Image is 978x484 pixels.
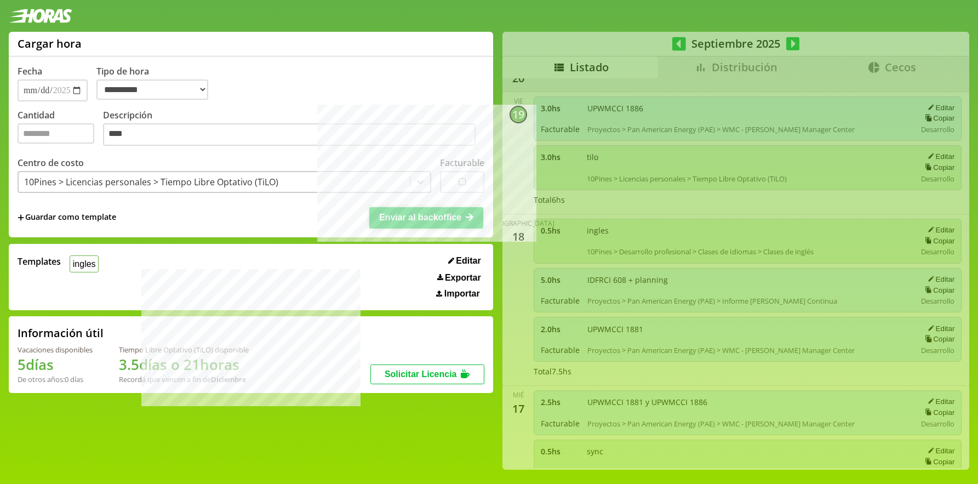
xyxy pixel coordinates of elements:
label: Centro de costo [18,157,84,169]
div: De otros años: 0 días [18,374,93,384]
label: Fecha [18,65,42,77]
button: ingles [70,255,99,272]
img: logotipo [9,9,72,23]
h1: 5 días [18,355,93,374]
h1: Cargar hora [18,36,82,51]
span: + [18,212,24,224]
h1: 3.5 días o 21 horas [119,355,249,374]
label: Cantidad [18,109,103,149]
label: Facturable [440,157,484,169]
b: Diciembre [211,374,246,384]
div: 10Pines > Licencias personales > Tiempo Libre Optativo (TiLO) [24,176,278,188]
span: Enviar al backoffice [379,213,461,222]
span: Solicitar Licencia [385,369,457,379]
input: Cantidad [18,123,94,144]
div: Vacaciones disponibles [18,345,93,355]
span: Templates [18,255,61,267]
label: Tipo de hora [96,65,217,101]
select: Tipo de hora [96,79,208,100]
span: Editar [456,256,481,266]
label: Descripción [103,109,484,149]
button: Enviar al backoffice [369,207,483,228]
span: Exportar [445,273,481,283]
textarea: Descripción [103,123,476,146]
button: Editar [445,255,484,266]
h2: Información útil [18,326,104,340]
button: Solicitar Licencia [370,365,484,384]
span: +Guardar como template [18,212,116,224]
button: Exportar [434,272,484,283]
div: Tiempo Libre Optativo (TiLO) disponible [119,345,249,355]
span: Importar [444,289,480,299]
div: Recordá que vencen a fin de [119,374,249,384]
